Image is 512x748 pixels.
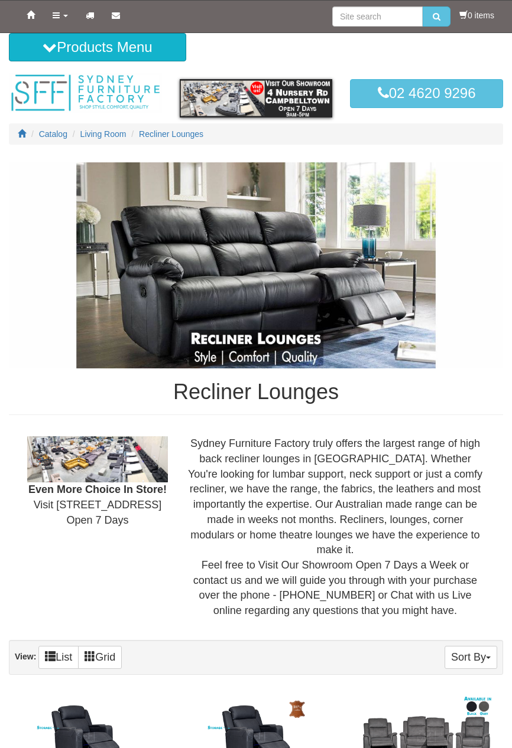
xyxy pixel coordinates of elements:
img: Recliner Lounges [9,162,503,368]
div: Sydney Furniture Factory truly offers the largest range of high back recliner lounges in [GEOGRAP... [177,436,494,618]
img: Sydney Furniture Factory [9,73,162,113]
button: Sort By [445,646,497,669]
div: Visit [STREET_ADDRESS] Open 7 Days [18,436,177,528]
a: Grid [78,646,122,669]
a: 02 4620 9296 [350,79,503,107]
b: Even More Choice In Store! [28,484,167,495]
a: Recliner Lounges [139,129,203,139]
li: 0 items [459,9,494,21]
input: Site search [332,6,423,27]
h1: Recliner Lounges [9,380,503,404]
button: Products Menu [9,33,186,61]
a: Living Room [80,129,127,139]
img: showroom.gif [180,79,333,117]
a: List [38,646,79,669]
img: Showroom [27,436,168,482]
strong: View: [15,652,36,661]
a: Catalog [39,129,67,139]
